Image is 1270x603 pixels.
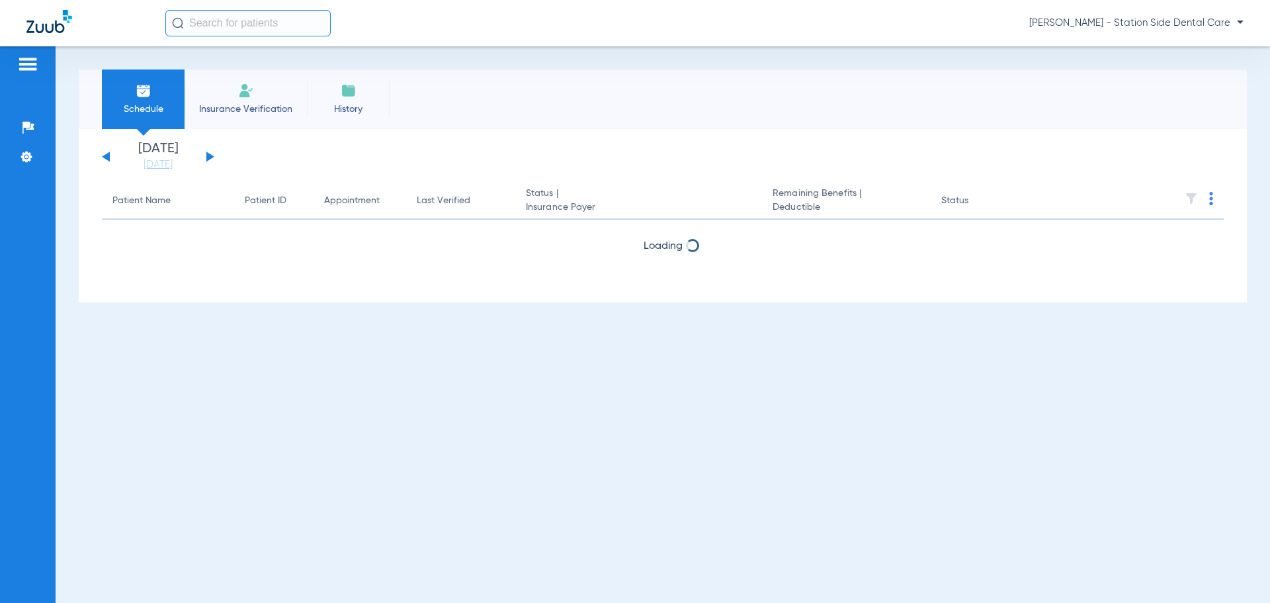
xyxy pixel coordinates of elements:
[1209,192,1213,205] img: group-dot-blue.svg
[136,83,151,99] img: Schedule
[324,194,380,208] div: Appointment
[112,103,175,116] span: Schedule
[417,194,470,208] div: Last Verified
[194,103,297,116] span: Insurance Verification
[526,201,751,214] span: Insurance Payer
[417,194,505,208] div: Last Verified
[118,142,198,171] li: [DATE]
[324,194,396,208] div: Appointment
[17,56,38,72] img: hamburger-icon
[238,83,254,99] img: Manual Insurance Verification
[112,194,171,208] div: Patient Name
[172,17,184,29] img: Search Icon
[931,183,1020,220] th: Status
[118,158,198,171] a: [DATE]
[245,194,303,208] div: Patient ID
[773,201,919,214] span: Deductible
[1185,192,1198,205] img: filter.svg
[165,10,331,36] input: Search for patients
[112,194,224,208] div: Patient Name
[317,103,380,116] span: History
[1029,17,1244,30] span: [PERSON_NAME] - Station Side Dental Care
[26,10,72,33] img: Zuub Logo
[762,183,930,220] th: Remaining Benefits |
[644,241,683,252] span: Loading
[341,83,357,99] img: History
[515,183,762,220] th: Status |
[245,194,286,208] div: Patient ID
